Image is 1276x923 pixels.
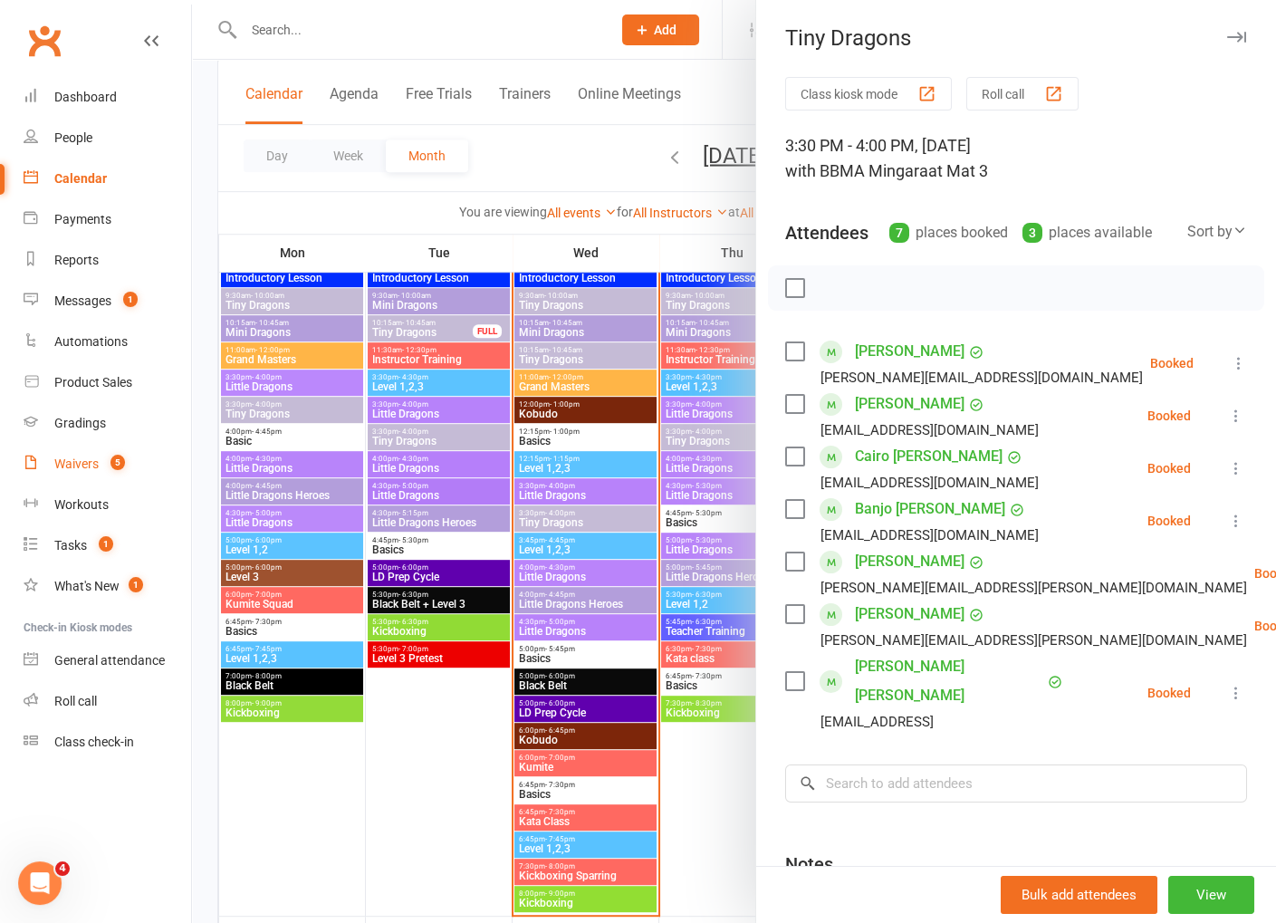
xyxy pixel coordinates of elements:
[820,471,1039,495] div: [EMAIL_ADDRESS][DOMAIN_NAME]
[820,576,1247,600] div: [PERSON_NAME][EMAIL_ADDRESS][PERSON_NAME][DOMAIN_NAME]
[855,337,964,366] a: [PERSON_NAME]
[18,861,62,905] iframe: Intercom live chat
[1022,223,1042,243] div: 3
[123,292,138,307] span: 1
[24,240,191,281] a: Reports
[1147,687,1191,699] div: Booked
[820,524,1039,547] div: [EMAIL_ADDRESS][DOMAIN_NAME]
[24,77,191,118] a: Dashboard
[966,77,1079,111] button: Roll call
[1187,220,1247,244] div: Sort by
[24,159,191,199] a: Calendar
[855,600,964,629] a: [PERSON_NAME]
[855,652,1043,710] a: [PERSON_NAME] [PERSON_NAME]
[54,90,117,104] div: Dashboard
[54,497,109,512] div: Workouts
[99,536,113,552] span: 1
[1168,876,1254,914] button: View
[24,118,191,159] a: People
[24,199,191,240] a: Payments
[1147,462,1191,475] div: Booked
[785,77,952,111] button: Class kiosk mode
[756,25,1276,51] div: Tiny Dragons
[24,444,191,485] a: Waivers 5
[889,220,1008,245] div: places booked
[54,293,111,308] div: Messages
[54,130,92,145] div: People
[1150,357,1194,370] div: Booked
[24,566,191,607] a: What's New1
[24,681,191,722] a: Roll call
[785,851,833,877] div: Notes
[54,171,107,186] div: Calendar
[785,220,868,245] div: Attendees
[54,694,97,708] div: Roll call
[54,334,128,349] div: Automations
[54,457,99,471] div: Waivers
[820,629,1247,652] div: [PERSON_NAME][EMAIL_ADDRESS][PERSON_NAME][DOMAIN_NAME]
[820,366,1143,389] div: [PERSON_NAME][EMAIL_ADDRESS][DOMAIN_NAME]
[820,710,934,734] div: [EMAIL_ADDRESS]
[54,735,134,749] div: Class check-in
[54,579,120,593] div: What's New
[889,223,909,243] div: 7
[820,418,1039,442] div: [EMAIL_ADDRESS][DOMAIN_NAME]
[785,764,1247,803] input: Search to add attendees
[1001,876,1157,914] button: Bulk add attendees
[855,495,1005,524] a: Banjo [PERSON_NAME]
[855,442,1003,471] a: Cairo [PERSON_NAME]
[855,389,964,418] a: [PERSON_NAME]
[54,416,106,430] div: Gradings
[54,253,99,267] div: Reports
[24,525,191,566] a: Tasks 1
[1022,220,1152,245] div: places available
[24,281,191,322] a: Messages 1
[24,322,191,362] a: Automations
[1147,514,1191,527] div: Booked
[22,18,67,63] a: Clubworx
[24,640,191,681] a: General attendance kiosk mode
[855,547,964,576] a: [PERSON_NAME]
[785,133,1247,184] div: 3:30 PM - 4:00 PM, [DATE]
[24,403,191,444] a: Gradings
[54,375,132,389] div: Product Sales
[928,161,988,180] span: at Mat 3
[54,653,165,668] div: General attendance
[129,577,143,592] span: 1
[24,362,191,403] a: Product Sales
[54,538,87,553] div: Tasks
[24,722,191,763] a: Class kiosk mode
[785,161,928,180] span: with BBMA Mingara
[1147,409,1191,422] div: Booked
[55,861,70,876] span: 4
[110,455,125,470] span: 5
[54,212,111,226] div: Payments
[24,485,191,525] a: Workouts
